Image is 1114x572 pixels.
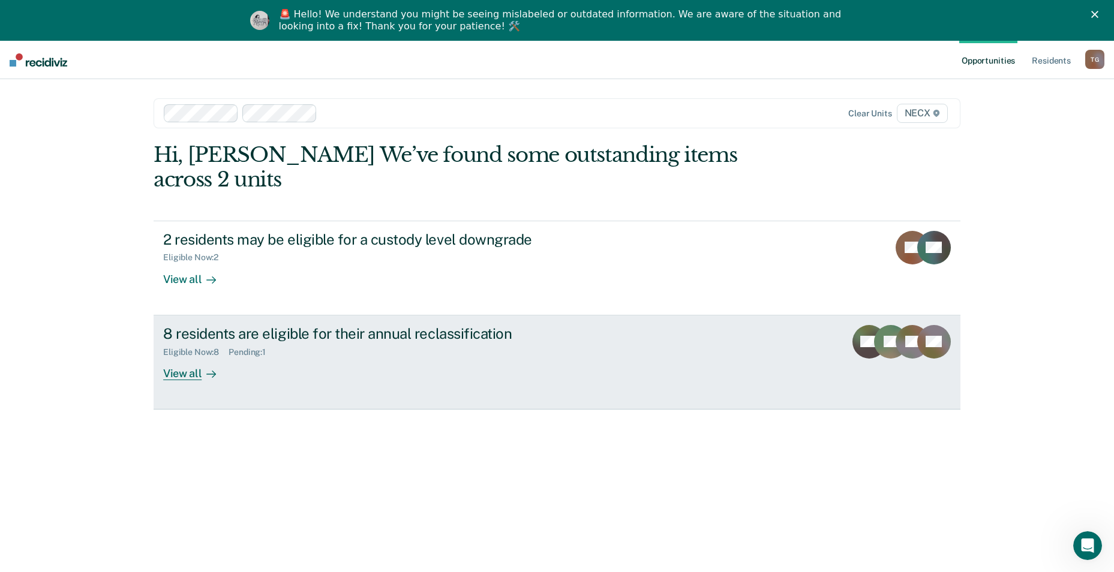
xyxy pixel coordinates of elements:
div: View all [163,263,230,286]
div: 8 residents are eligible for their annual reclassification [163,325,584,342]
iframe: Intercom live chat [1073,531,1102,560]
a: 2 residents may be eligible for a custody level downgradeEligible Now:2View all [154,221,960,315]
a: 8 residents are eligible for their annual reclassificationEligible Now:8Pending:1View all [154,315,960,410]
div: 2 residents may be eligible for a custody level downgrade [163,231,584,248]
div: Hi, [PERSON_NAME] We’ve found some outstanding items across 2 units [154,143,799,192]
div: Pending : 1 [229,347,275,357]
span: NECX [897,104,948,123]
div: Eligible Now : 2 [163,252,228,263]
img: Recidiviz [10,53,67,67]
img: Profile image for Kim [250,11,269,30]
div: Close [1091,11,1103,18]
div: View all [163,357,230,380]
a: Residents [1029,41,1073,79]
button: TG [1085,50,1104,69]
div: Clear units [848,109,892,119]
a: Opportunities [959,41,1017,79]
div: 🚨 Hello! We understand you might be seeing mislabeled or outdated information. We are aware of th... [279,8,845,32]
div: Eligible Now : 8 [163,347,229,357]
div: T G [1085,50,1104,69]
